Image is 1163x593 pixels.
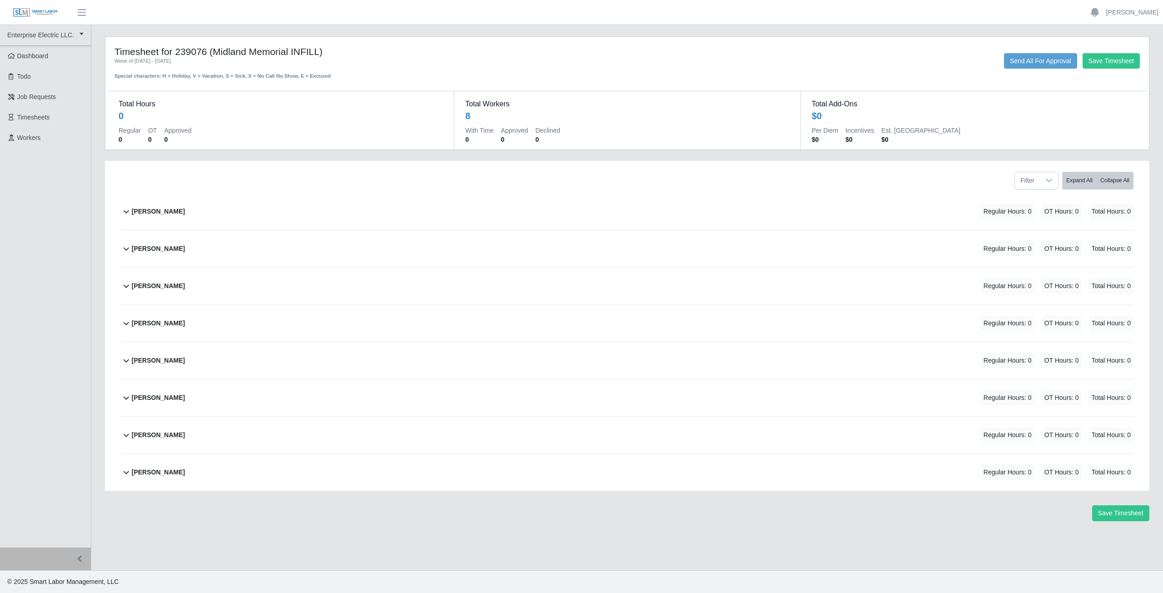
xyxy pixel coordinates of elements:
dt: Approved [501,126,528,135]
span: Total Hours: 0 [1089,353,1133,368]
span: OT Hours: 0 [1042,316,1082,331]
span: Regular Hours: 0 [981,279,1034,294]
span: Regular Hours: 0 [981,428,1034,443]
span: Total Hours: 0 [1089,241,1133,256]
dt: Approved [164,126,191,135]
span: Dashboard [17,52,49,60]
dd: 0 [164,135,191,144]
button: [PERSON_NAME] Regular Hours: 0 OT Hours: 0 Total Hours: 0 [121,193,1133,230]
div: $0 [812,110,822,122]
span: Regular Hours: 0 [981,241,1034,256]
dd: $0 [845,135,874,144]
dt: Declined [536,126,560,135]
img: SLM Logo [13,8,58,18]
dt: With Time [465,126,493,135]
span: OT Hours: 0 [1042,279,1082,294]
dd: 0 [465,135,493,144]
span: Total Hours: 0 [1089,279,1133,294]
b: [PERSON_NAME] [132,244,185,254]
button: [PERSON_NAME] Regular Hours: 0 OT Hours: 0 Total Hours: 0 [121,305,1133,342]
span: Todo [17,73,31,80]
div: bulk actions [1062,172,1133,189]
button: Save Timesheet [1083,53,1140,69]
button: [PERSON_NAME] Regular Hours: 0 OT Hours: 0 Total Hours: 0 [121,230,1133,267]
span: Workers [17,134,41,141]
dd: $0 [812,135,838,144]
h4: Timesheet for 239076 (Midland Memorial INFILL) [114,46,534,57]
div: 0 [119,110,124,122]
a: [PERSON_NAME] [1106,8,1158,17]
span: OT Hours: 0 [1042,428,1082,443]
span: Filter [1015,172,1040,189]
dt: Total Add-Ons [812,99,1136,110]
dt: Per Diem [812,126,838,135]
button: [PERSON_NAME] Regular Hours: 0 OT Hours: 0 Total Hours: 0 [121,379,1133,416]
button: Expand All [1062,172,1097,189]
div: Week of [DATE] - [DATE] [114,57,534,65]
button: Save Timesheet [1092,505,1149,521]
button: Collapse All [1096,172,1133,189]
dd: $0 [881,135,960,144]
span: © 2025 Smart Labor Management, LLC [7,578,119,585]
dt: OT [148,126,157,135]
span: Timesheets [17,114,50,121]
span: Total Hours: 0 [1089,428,1133,443]
span: OT Hours: 0 [1042,390,1082,405]
dd: 0 [119,135,141,144]
b: [PERSON_NAME] [132,207,185,216]
span: Total Hours: 0 [1089,465,1133,480]
b: [PERSON_NAME] [132,430,185,440]
b: [PERSON_NAME] [132,468,185,477]
span: OT Hours: 0 [1042,465,1082,480]
dt: Regular [119,126,141,135]
button: [PERSON_NAME] Regular Hours: 0 OT Hours: 0 Total Hours: 0 [121,454,1133,491]
dt: Est. [GEOGRAPHIC_DATA] [881,126,960,135]
span: Regular Hours: 0 [981,204,1034,219]
div: Special characters: H = Holiday, V = Vacation, S = Sick, X = No Call No Show, E = Excused [114,65,534,80]
button: [PERSON_NAME] Regular Hours: 0 OT Hours: 0 Total Hours: 0 [121,417,1133,453]
div: 8 [465,110,470,122]
dd: 0 [536,135,560,144]
span: Total Hours: 0 [1089,316,1133,331]
span: OT Hours: 0 [1042,241,1082,256]
span: Regular Hours: 0 [981,316,1034,331]
b: [PERSON_NAME] [132,393,185,403]
span: Regular Hours: 0 [981,465,1034,480]
b: [PERSON_NAME] [132,281,185,291]
button: Send All For Approval [1004,53,1077,69]
span: Regular Hours: 0 [981,390,1034,405]
dt: Total Hours [119,99,443,110]
span: Total Hours: 0 [1089,390,1133,405]
b: [PERSON_NAME] [132,356,185,365]
dt: Total Workers [465,99,789,110]
span: Regular Hours: 0 [981,353,1034,368]
b: [PERSON_NAME] [132,319,185,328]
dt: Incentives [845,126,874,135]
span: OT Hours: 0 [1042,353,1082,368]
button: [PERSON_NAME] Regular Hours: 0 OT Hours: 0 Total Hours: 0 [121,342,1133,379]
dd: 0 [501,135,528,144]
span: OT Hours: 0 [1042,204,1082,219]
dd: 0 [148,135,157,144]
span: Job Requests [17,93,56,100]
button: [PERSON_NAME] Regular Hours: 0 OT Hours: 0 Total Hours: 0 [121,268,1133,304]
span: Total Hours: 0 [1089,204,1133,219]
